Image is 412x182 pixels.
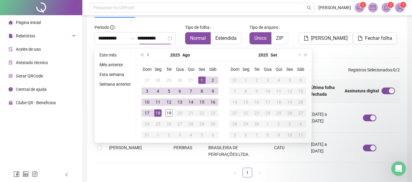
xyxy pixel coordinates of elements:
th: Seg [240,64,251,75]
td: 2025-10-05 [229,129,240,140]
button: month panel [270,49,277,61]
li: Esta semana [97,71,133,78]
td: [DATE] a [DATE] [306,103,340,133]
td: 2025-08-25 [152,118,163,129]
div: 25 [275,109,282,117]
td: 2025-10-02 [273,118,284,129]
td: 2025-09-24 [262,108,273,118]
div: 10 [264,88,271,95]
td: 2025-08-28 [185,118,196,129]
div: 24 [264,109,271,117]
div: 10 [143,98,151,106]
td: 2025-09-05 [196,129,207,140]
th: Ter [251,64,262,75]
div: 19 [286,98,293,106]
iframe: Intercom live chat [391,161,406,176]
span: Normal [190,35,206,41]
td: 2025-09-29 [240,118,251,129]
span: left [65,173,69,177]
td: 2025-08-02 [207,75,218,86]
div: 6 [176,88,184,95]
div: 15 [242,98,249,106]
td: 2025-09-23 [251,108,262,118]
span: [PERSON_NAME] [318,4,351,11]
div: 6 [209,131,217,139]
td: 2025-08-01 [196,75,207,86]
span: instagram [32,171,38,177]
li: Este mês [97,51,133,59]
a: 1 [243,168,252,177]
span: swap-right [130,36,135,41]
div: 28 [154,77,162,84]
div: 27 [176,120,184,128]
td: 2025-08-16 [207,97,218,108]
div: 3 [286,120,293,128]
div: 3 [143,88,151,95]
li: Semana anterior [97,81,133,88]
div: 7 [187,88,195,95]
th: Qua [262,64,273,75]
span: Período [95,25,109,30]
div: 17 [143,109,151,117]
td: 2025-10-08 [262,129,273,140]
div: 23 [209,109,217,117]
td: 2025-08-14 [185,97,196,108]
div: 6 [297,77,304,84]
td: 2025-09-13 [295,86,306,97]
th: Sáb [295,64,306,75]
td: 2025-10-03 [284,118,295,129]
td: 2025-10-04 [295,118,306,129]
span: info-circle [9,87,13,91]
span: Central de ajuda [16,87,47,92]
span: Fechar folha [365,35,392,42]
button: prev-year [145,49,152,61]
td: 2025-09-27 [295,108,306,118]
td: PERBRAS [169,133,203,163]
div: 2 [275,120,282,128]
div: 7 [231,88,238,95]
div: 2 [253,77,260,84]
td: 2025-08-24 [142,118,152,129]
td: 2025-08-09 [207,86,218,97]
span: left [233,171,237,175]
div: 5 [286,77,293,84]
td: 2025-08-08 [196,86,207,97]
div: 19 [165,109,173,117]
span: linkedin [23,171,29,177]
td: 2025-07-29 [163,75,174,86]
span: : 0 / 2 [348,67,400,76]
div: 8 [264,131,271,139]
div: 4 [275,77,282,84]
td: 2025-09-18 [273,97,284,108]
td: 2025-09-22 [240,108,251,118]
td: 2025-08-13 [174,97,185,108]
th: Sex [196,64,207,75]
th: Sáb [207,64,218,75]
div: 4 [154,88,162,95]
div: 18 [154,109,162,117]
div: 9 [209,88,217,95]
td: 2025-09-17 [262,97,273,108]
div: 3 [176,131,184,139]
td: 2025-08-07 [185,86,196,97]
button: year panel [170,49,180,61]
sup: 1 [360,2,366,8]
div: 17 [264,98,271,106]
div: 29 [242,120,249,128]
div: 31 [231,77,238,84]
div: 9 [275,131,282,139]
td: 2025-08-22 [196,108,207,118]
td: 2025-09-07 [229,86,240,97]
div: 8 [198,88,206,95]
td: 2025-08-15 [196,97,207,108]
td: 2025-09-01 [152,129,163,140]
div: 28 [231,120,238,128]
td: 2025-09-19 [284,97,295,108]
td: 2025-08-26 [163,118,174,129]
td: 2025-09-02 [163,129,174,140]
div: 30 [253,120,260,128]
button: right [255,168,264,177]
span: Estendida [215,35,237,41]
div: 16 [253,98,260,106]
